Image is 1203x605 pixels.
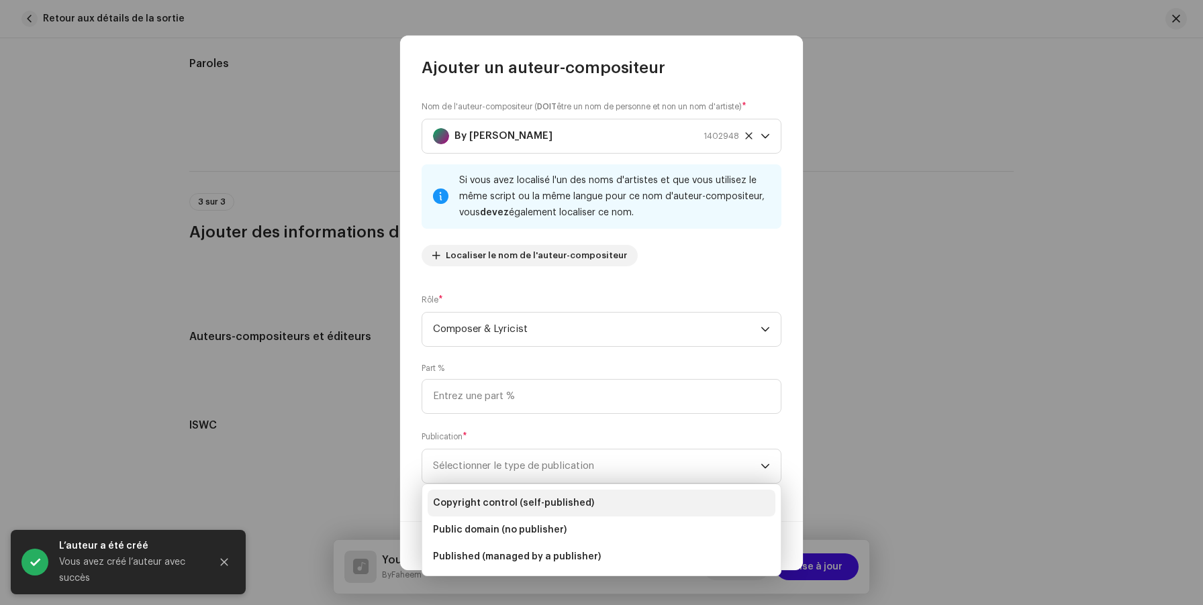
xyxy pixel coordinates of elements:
input: Entrez une part % [422,379,781,414]
span: Localiser le nom de l'auteur-compositeur [446,242,627,269]
span: Published (managed by a publisher) [433,550,601,563]
strong: By [PERSON_NAME] [454,119,552,153]
ul: Option List [422,484,781,575]
div: dropdown trigger [761,119,770,153]
div: L’auteur a été créé [59,538,200,554]
div: Si vous avez localisé l'un des noms d'artistes et que vous utilisez le même script ou la même lan... [459,172,771,221]
span: By Faheem [433,119,761,153]
li: Published (managed by a publisher) [428,543,775,570]
div: dropdown trigger [761,313,770,346]
small: Nom de l'auteur-compositeur ( être un nom de personne et non un nom d'artiste) [422,100,742,113]
strong: DOIT [537,103,557,111]
span: Composer & Lyricist [433,313,761,346]
span: Public domain (no publisher) [433,523,567,537]
div: Vous avez créé l’auteur avec succès [59,554,200,586]
li: Public domain (no publisher) [428,516,775,543]
span: Ajouter un auteur-compositeur [422,57,665,78]
li: Copyright control (self-published) [428,490,775,516]
button: Localiser le nom de l'auteur-compositeur [422,245,638,266]
small: Rôle [422,293,438,307]
span: 1402948 [704,119,739,153]
span: Sélectionner le type de publication [433,449,761,483]
label: Part % [422,363,444,374]
small: Publication [422,430,463,443]
button: Close [211,549,238,575]
span: Copyright control (self-published) [433,496,594,510]
div: dropdown trigger [761,449,770,483]
strong: devez [480,208,509,217]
